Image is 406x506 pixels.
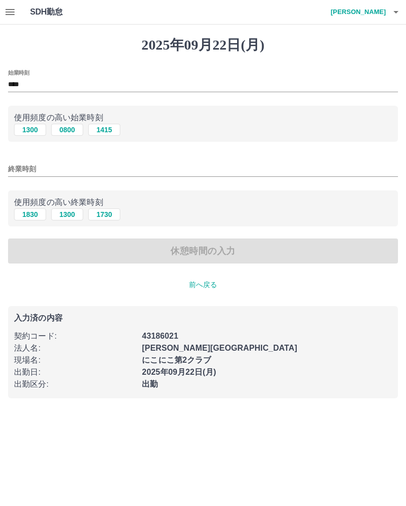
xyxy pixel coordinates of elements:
[14,196,392,208] p: 使用頻度の高い終業時刻
[14,354,136,366] p: 現場名 :
[51,124,83,136] button: 0800
[142,332,178,340] b: 43186021
[88,124,120,136] button: 1415
[142,356,211,364] b: にこにこ第2クラブ
[142,380,158,388] b: 出勤
[88,208,120,220] button: 1730
[14,124,46,136] button: 1300
[14,378,136,390] p: 出勤区分 :
[14,342,136,354] p: 法人名 :
[14,330,136,342] p: 契約コード :
[51,208,83,220] button: 1300
[14,314,392,322] p: 入力済の内容
[142,344,297,352] b: [PERSON_NAME][GEOGRAPHIC_DATA]
[142,368,216,376] b: 2025年09月22日(月)
[8,69,29,76] label: 始業時刻
[8,280,398,290] p: 前へ戻る
[14,112,392,124] p: 使用頻度の高い始業時刻
[14,208,46,220] button: 1830
[8,37,398,54] h1: 2025年09月22日(月)
[14,366,136,378] p: 出勤日 :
